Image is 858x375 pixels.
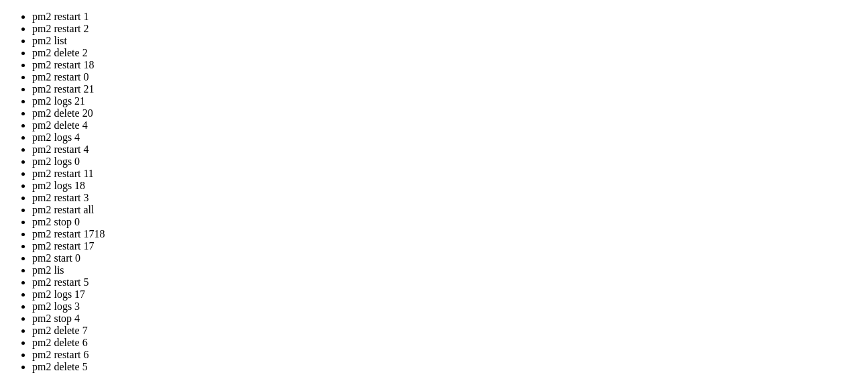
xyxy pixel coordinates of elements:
li: pm2 restart 1718 [32,228,853,240]
li: pm2 delete 2 [32,47,853,59]
x-row: * Support: [URL][DOMAIN_NAME] [5,50,684,62]
x-row: New release '24.04.3 LTS' available. [5,117,684,129]
x-row: * Documentation: [URL][DOMAIN_NAME] [5,28,684,39]
li: pm2 restart 21 [32,83,853,95]
x-row: * Management: [URL][DOMAIN_NAME] [5,39,684,50]
li: pm2 logs 4 [32,131,853,144]
x-row: not required on a system that users do not log into. [5,84,684,95]
li: pm2 delete 20 [32,107,853,119]
x-row: This system has been minimized by removing packages and content that are [5,72,684,84]
li: pm2 delete 5 [32,361,853,373]
li: pm2 logs 3 [32,301,853,313]
x-row: Run 'do-release-upgrade' to upgrade to it. [5,129,684,140]
li: pm2 stop 0 [32,216,853,228]
li: pm2 restart 18 [32,59,853,71]
li: pm2 restart 11 [32,168,853,180]
li: pm2 delete 6 [32,337,853,349]
li: pm2 logs 21 [32,95,853,107]
li: pm2 start 0 [32,252,853,264]
li: pm2 restart 6 [32,349,853,361]
li: pm2 logs 17 [32,288,853,301]
x-row: To restore this content, you can run the 'unminimize' command. [5,106,684,117]
li: pm2 logs 18 [32,180,853,192]
li: pm2 delete 7 [32,325,853,337]
div: (24, 14) [141,162,147,174]
li: pm2 restart 0 [32,71,853,83]
li: pm2 restart 17 [32,240,853,252]
li: pm2 restart 2 [32,23,853,35]
li: pm2 stop 4 [32,313,853,325]
li: pm2 lis [32,264,853,276]
li: pm2 restart 5 [32,276,853,288]
li: pm2 delete 4 [32,119,853,131]
li: pm2 restart 3 [32,192,853,204]
li: pm2 restart 1 [32,11,853,23]
li: pm2 restart all [32,204,853,216]
li: pm2 logs 0 [32,156,853,168]
li: pm2 list [32,35,853,47]
li: pm2 restart 4 [32,144,853,156]
x-row: Welcome to Ubuntu 22.04.2 LTS (GNU/Linux 5.15.0-151-generic x86_64) [5,5,684,17]
x-row: root@homeless-cock:~# pm [5,162,684,174]
x-row: Last login: [DATE] from [TECHNICAL_ID] [5,151,684,162]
